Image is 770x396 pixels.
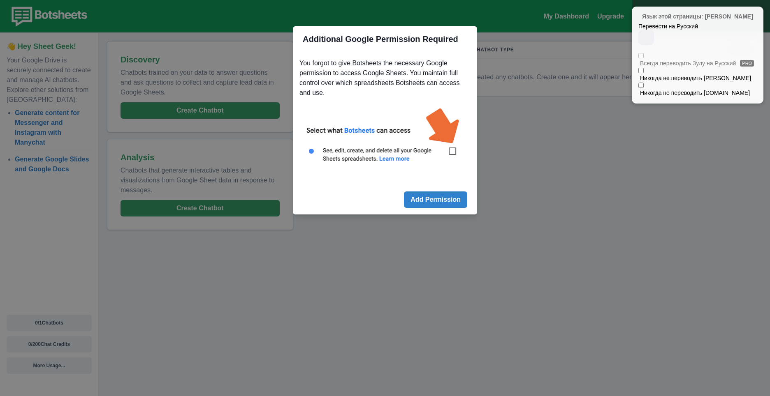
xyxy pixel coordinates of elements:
[638,23,727,30] div: Перевести на Русский
[299,101,471,178] img: Google Permissions
[640,60,736,67] span: Всегда переводить Зулу на Русский
[740,60,754,67] span: PRO
[293,26,477,52] header: Additional Google Permission Required
[640,90,762,96] label: Никогда не переводить [DOMAIN_NAME]
[638,13,757,20] div: Язык этой страницы: [PERSON_NAME]
[640,75,762,81] label: Никогда не переводить [PERSON_NAME]
[299,58,471,98] p: You forgot to give Botsheets the necessary Google permission to access Google Sheets. You maintai...
[404,191,467,208] button: Add Permission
